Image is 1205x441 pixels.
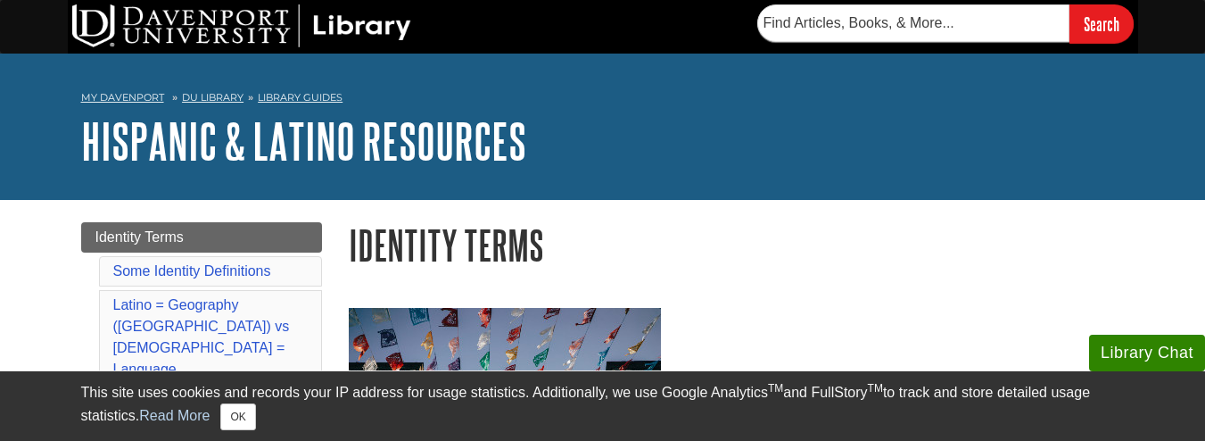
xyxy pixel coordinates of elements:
[139,408,210,423] a: Read More
[81,90,164,105] a: My Davenport
[81,86,1125,114] nav: breadcrumb
[81,382,1125,430] div: This site uses cookies and records your IP address for usage statistics. Additionally, we use Goo...
[868,382,883,395] sup: TM
[95,229,184,245] span: Identity Terms
[1089,335,1205,371] button: Library Chat
[768,382,783,395] sup: TM
[258,91,343,104] a: Library Guides
[113,263,271,279] a: Some Identity Definitions
[220,404,255,430] button: Close
[349,222,1125,268] h1: Identity Terms
[757,4,1069,42] input: Find Articles, Books, & More...
[72,4,411,47] img: DU Library
[757,4,1134,43] form: Searches DU Library's articles, books, and more
[182,91,243,104] a: DU Library
[1069,4,1134,43] input: Search
[81,113,526,169] a: Hispanic & Latino Resources
[81,222,322,253] a: Identity Terms
[113,297,290,377] a: Latino = Geography ([GEOGRAPHIC_DATA]) vs [DEMOGRAPHIC_DATA] = Language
